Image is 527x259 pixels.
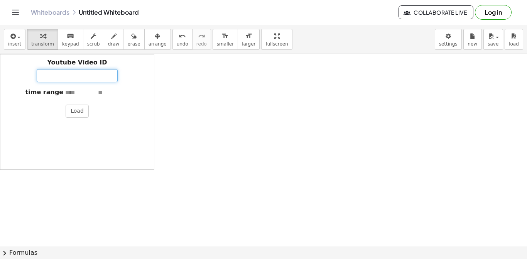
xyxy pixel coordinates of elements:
[463,29,482,50] button: new
[238,29,260,50] button: format_sizelarger
[217,41,234,47] span: smaller
[172,29,193,50] button: undoundo
[66,105,89,118] button: Load
[468,41,477,47] span: new
[47,58,107,67] label: Youtube Video ID
[435,29,462,50] button: settings
[483,29,503,50] button: save
[221,32,229,41] i: format_size
[242,41,255,47] span: larger
[67,32,74,41] i: keyboard
[399,5,473,19] button: Collaborate Live
[213,29,238,50] button: format_sizesmaller
[261,29,292,50] button: fullscreen
[144,29,171,50] button: arrange
[405,9,467,16] span: Collaborate Live
[177,41,188,47] span: undo
[198,32,205,41] i: redo
[179,32,186,41] i: undo
[475,5,512,20] button: Log in
[58,29,83,50] button: keyboardkeypad
[149,41,167,47] span: arrange
[27,29,58,50] button: transform
[62,41,79,47] span: keypad
[108,41,120,47] span: draw
[505,29,523,50] button: load
[9,6,22,19] button: Toggle navigation
[127,41,140,47] span: erase
[8,41,21,47] span: insert
[4,29,25,50] button: insert
[83,29,104,50] button: scrub
[104,29,124,50] button: draw
[509,41,519,47] span: load
[245,32,252,41] i: format_size
[123,29,144,50] button: erase
[192,29,211,50] button: redoredo
[25,88,64,97] label: time range
[196,41,207,47] span: redo
[87,41,100,47] span: scrub
[265,41,288,47] span: fullscreen
[31,8,69,16] a: Whiteboards
[439,41,458,47] span: settings
[488,41,498,47] span: save
[31,41,54,47] span: transform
